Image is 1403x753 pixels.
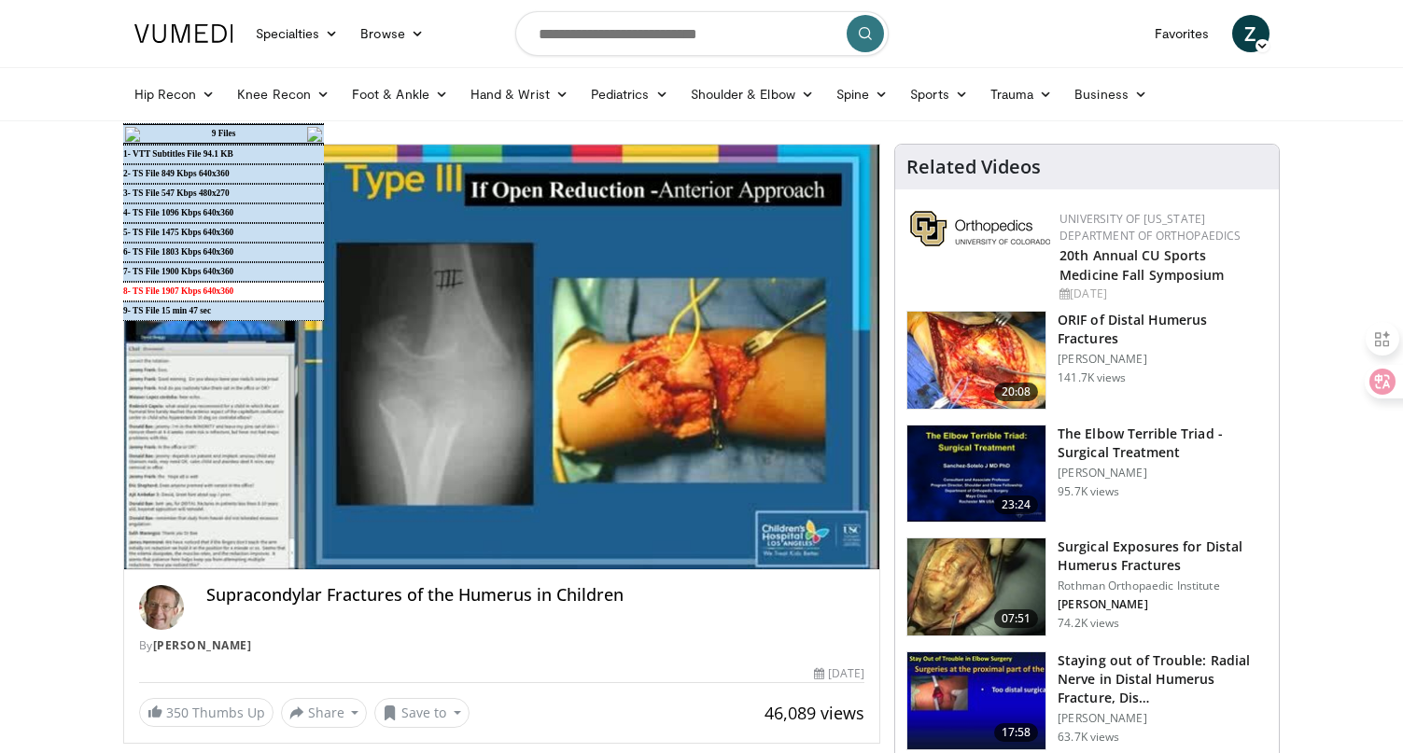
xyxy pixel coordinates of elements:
[341,76,459,113] a: Foot & Ankle
[1058,466,1268,481] p: [PERSON_NAME]
[907,425,1045,523] img: 162531_0000_1.png.150x105_q85_crop-smart_upscale.jpg
[1232,15,1270,52] a: Z
[765,702,864,724] span: 46,089 views
[142,125,305,143] td: 9 Files
[1063,76,1158,113] a: Business
[1058,579,1268,593] p: Rothman Orthopaedic Institute
[1058,711,1268,726] p: [PERSON_NAME]
[226,76,341,113] a: Knee Recon
[910,211,1050,246] img: 355603a8-37da-49b6-856f-e00d7e9307d3.png.150x105_q85_autocrop_double_scale_upscale_version-0.2.png
[906,425,1268,523] a: 23:24 The Elbow Terrible Triad - Surgical Treatment [PERSON_NAME] 95.7K views
[139,637,865,654] div: By
[139,698,274,727] a: 350 Thumbs Up
[1058,484,1119,499] p: 95.7K views
[123,243,324,262] td: 6- TS File 1803 Kbps 640x360
[281,698,368,728] button: Share
[680,76,825,113] a: Shoulder & Elbow
[825,76,899,113] a: Spine
[515,11,889,56] input: Search topics, interventions
[907,652,1045,749] img: Q2xRg7exoPLTwO8X4xMDoxOjB1O8AjAz_1.150x105_q85_crop-smart_upscale.jpg
[123,282,324,301] td: 8- TS File 1907 Kbps 640x360
[906,651,1268,750] a: 17:58 Staying out of Trouble: Radial Nerve in Distal Humerus Fracture, Dis… [PERSON_NAME] 63.7K v...
[994,495,1039,514] span: 23:24
[907,538,1045,635] img: 70322_0000_3.png.150x105_q85_crop-smart_upscale.jpg
[1058,370,1126,385] p: 141.7K views
[123,301,324,321] td: 9- TS File 15 min 47 sec
[906,311,1268,410] a: 20:08 ORIF of Distal Humerus Fractures [PERSON_NAME] 141.7K views
[994,383,1039,401] span: 20:08
[139,585,184,630] img: Avatar
[134,24,233,43] img: VuMedi Logo
[206,585,865,606] h4: Supracondylar Fractures of the Humerus in Children
[1059,246,1224,284] a: 20th Annual CU Sports Medicine Fall Symposium
[1143,15,1221,52] a: Favorites
[123,76,227,113] a: Hip Recon
[994,609,1039,628] span: 07:51
[1058,616,1119,631] p: 74.2K views
[459,76,580,113] a: Hand & Wrist
[1058,537,1268,575] h3: Surgical Exposures for Distal Humerus Fractures
[1058,730,1119,745] p: 63.7K views
[125,127,140,142] img: icon16.png
[123,164,324,184] td: 2- TS File 849 Kbps 640x360
[580,76,680,113] a: Pediatrics
[906,156,1041,178] h4: Related Videos
[123,184,324,203] td: 3- TS File 547 Kbps 480x270
[1058,651,1268,707] h3: Staying out of Trouble: Radial Nerve in Distal Humerus Fracture, Dis…
[1059,211,1241,244] a: University of [US_STATE] Department of Orthopaedics
[123,262,324,282] td: 7- TS File 1900 Kbps 640x360
[153,637,252,653] a: [PERSON_NAME]
[994,723,1039,742] span: 17:58
[1059,286,1264,302] div: [DATE]
[166,704,189,721] span: 350
[1058,597,1268,612] p: [PERSON_NAME]
[349,15,435,52] a: Browse
[906,537,1268,636] a: 07:51 Surgical Exposures for Distal Humerus Fractures Rothman Orthopaedic Institute [PERSON_NAME]...
[1058,425,1268,462] h3: The Elbow Terrible Triad - Surgical Treatment
[124,145,880,570] video-js: Video Player
[814,665,864,682] div: [DATE]
[245,15,350,52] a: Specialties
[979,76,1064,113] a: Trauma
[123,203,324,223] td: 4- TS File 1096 Kbps 640x360
[374,698,470,728] button: Save to
[1058,311,1268,348] h3: ORIF of Distal Humerus Fractures
[907,312,1045,409] img: orif-sanch_3.png.150x105_q85_crop-smart_upscale.jpg
[1058,352,1268,367] p: [PERSON_NAME]
[123,145,324,164] td: 1- VTT Subtitles File 94.1 KB
[307,127,322,142] img: close16.png
[899,76,979,113] a: Sports
[123,223,324,243] td: 5- TS File 1475 Kbps 640x360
